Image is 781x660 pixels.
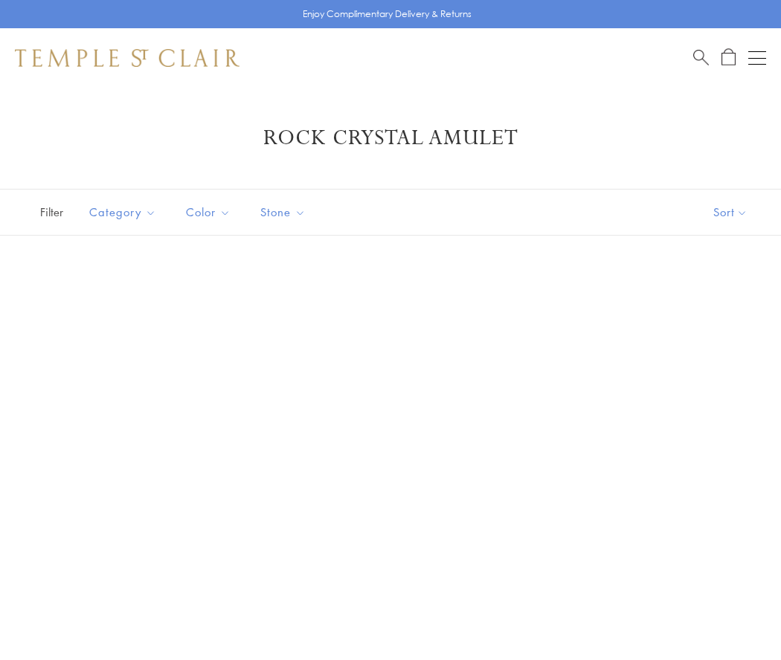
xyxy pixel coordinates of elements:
[693,48,709,67] a: Search
[748,49,766,67] button: Open navigation
[179,203,242,221] span: Color
[680,190,781,235] button: Show sort by
[78,195,167,229] button: Category
[721,48,736,67] a: Open Shopping Bag
[37,125,744,152] h1: Rock Crystal Amulet
[253,203,317,221] span: Stone
[303,7,472,22] p: Enjoy Complimentary Delivery & Returns
[175,195,242,229] button: Color
[82,203,167,221] span: Category
[15,49,240,67] img: Temple St. Clair
[249,195,317,229] button: Stone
